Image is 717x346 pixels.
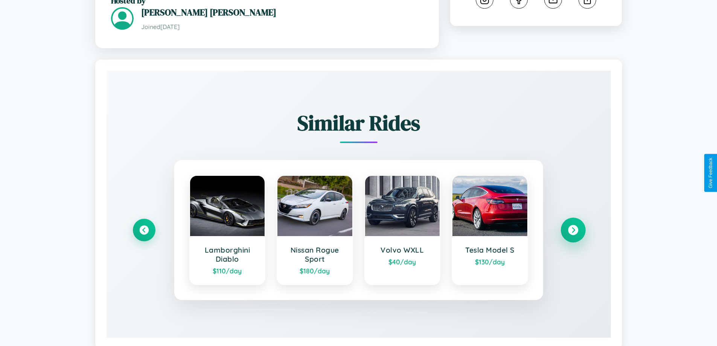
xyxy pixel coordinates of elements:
h3: Nissan Rogue Sport [285,245,345,264]
h3: Lamborghini Diablo [198,245,257,264]
h3: Volvo WXLL [373,245,432,255]
a: Tesla Model S$130/day [452,175,528,285]
h2: Similar Rides [133,108,585,137]
h3: [PERSON_NAME] [PERSON_NAME] [141,6,423,18]
a: Nissan Rogue Sport$180/day [277,175,353,285]
div: $ 130 /day [460,258,520,266]
h3: Tesla Model S [460,245,520,255]
div: Give Feedback [708,158,713,188]
p: Joined [DATE] [141,21,423,32]
a: Lamborghini Diablo$110/day [189,175,266,285]
div: $ 110 /day [198,267,257,275]
a: Volvo WXLL$40/day [364,175,441,285]
div: $ 40 /day [373,258,432,266]
div: $ 180 /day [285,267,345,275]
